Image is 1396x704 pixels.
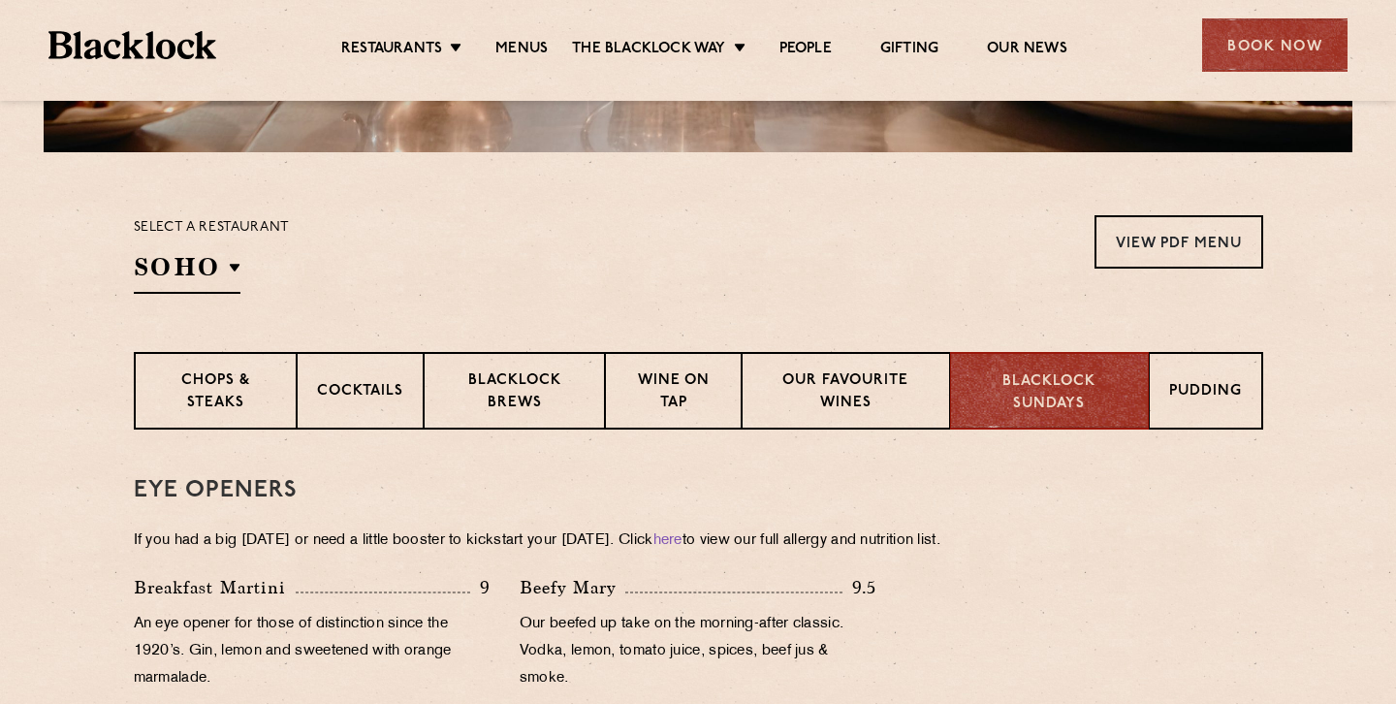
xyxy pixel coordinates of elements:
[762,370,930,416] p: Our favourite wines
[495,40,548,61] a: Menus
[134,528,1263,555] p: If you had a big [DATE] or need a little booster to kickstart your [DATE]. Click to view our full...
[1095,215,1263,269] a: View PDF Menu
[880,40,938,61] a: Gifting
[625,370,720,416] p: Wine on Tap
[341,40,442,61] a: Restaurants
[134,215,290,240] p: Select a restaurant
[970,371,1127,415] p: Blacklock Sundays
[842,575,877,600] p: 9.5
[779,40,832,61] a: People
[134,478,1263,503] h3: Eye openers
[653,533,682,548] a: here
[134,574,296,601] p: Breakfast Martini
[155,370,276,416] p: Chops & Steaks
[520,611,876,692] p: Our beefed up take on the morning-after classic. Vodka, lemon, tomato juice, spices, beef jus & s...
[1169,381,1242,405] p: Pudding
[520,574,625,601] p: Beefy Mary
[987,40,1067,61] a: Our News
[572,40,725,61] a: The Blacklock Way
[444,370,586,416] p: Blacklock Brews
[134,611,491,692] p: An eye opener for those of distinction since the 1920’s. Gin, lemon and sweetened with orange mar...
[1202,18,1348,72] div: Book Now
[134,250,240,294] h2: SOHO
[317,381,403,405] p: Cocktails
[470,575,491,600] p: 9
[48,31,216,59] img: BL_Textured_Logo-footer-cropped.svg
